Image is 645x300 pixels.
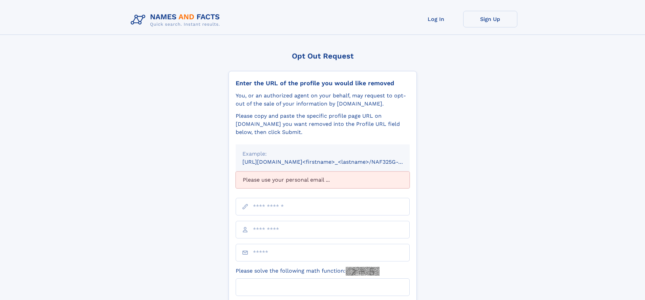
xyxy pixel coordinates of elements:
div: Enter the URL of the profile you would like removed [236,79,410,87]
div: Example: [242,150,403,158]
div: Opt Out Request [229,52,417,60]
div: Please copy and paste the specific profile page URL on [DOMAIN_NAME] you want removed into the Pr... [236,112,410,136]
div: You, or an authorized agent on your behalf, may request to opt-out of the sale of your informatio... [236,92,410,108]
img: Logo Names and Facts [128,11,225,29]
a: Sign Up [463,11,517,27]
a: Log In [409,11,463,27]
label: Please solve the following math function: [236,267,380,276]
div: Please use your personal email ... [236,171,410,188]
small: [URL][DOMAIN_NAME]<firstname>_<lastname>/NAF325G-xxxxxxxx [242,159,423,165]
